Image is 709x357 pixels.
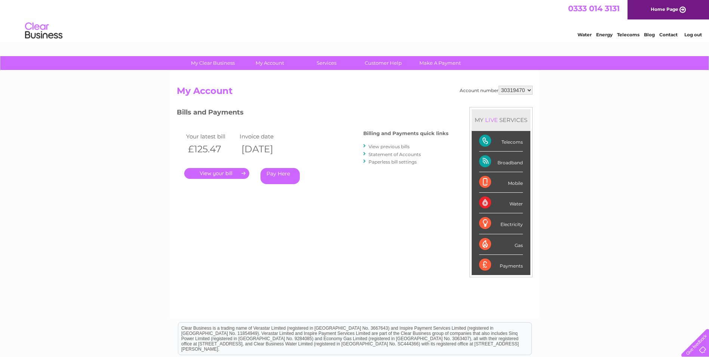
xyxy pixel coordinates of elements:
[596,32,613,37] a: Energy
[239,56,300,70] a: My Account
[369,159,417,165] a: Paperless bill settings
[479,234,523,255] div: Gas
[261,168,300,184] a: Pay Here
[184,131,238,141] td: Your latest bill
[472,109,530,131] div: MY SERVICES
[568,4,620,13] a: 0333 014 3131
[460,86,533,95] div: Account number
[184,141,238,157] th: £125.47
[659,32,678,37] a: Contact
[484,116,499,123] div: LIVE
[684,32,702,37] a: Log out
[644,32,655,37] a: Blog
[479,193,523,213] div: Water
[238,141,292,157] th: [DATE]
[409,56,471,70] a: Make A Payment
[479,172,523,193] div: Mobile
[184,168,249,179] a: .
[479,213,523,234] div: Electricity
[177,107,448,120] h3: Bills and Payments
[479,131,523,152] div: Telecoms
[617,32,639,37] a: Telecoms
[577,32,592,37] a: Water
[369,144,410,149] a: View previous bills
[479,152,523,172] div: Broadband
[177,86,533,100] h2: My Account
[479,255,523,275] div: Payments
[178,4,531,36] div: Clear Business is a trading name of Verastar Limited (registered in [GEOGRAPHIC_DATA] No. 3667643...
[363,131,448,136] h4: Billing and Payments quick links
[369,152,421,157] a: Statement of Accounts
[352,56,414,70] a: Customer Help
[182,56,244,70] a: My Clear Business
[238,131,292,141] td: Invoice date
[25,19,63,42] img: logo.png
[296,56,357,70] a: Services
